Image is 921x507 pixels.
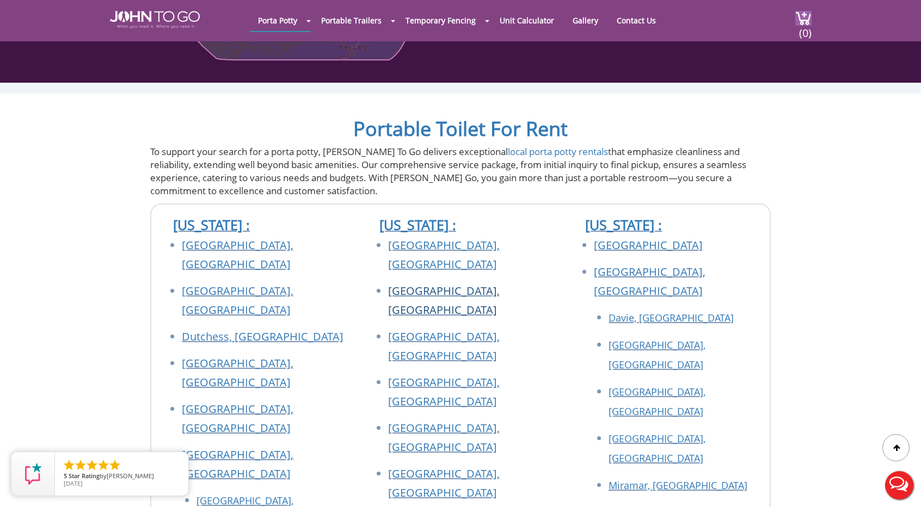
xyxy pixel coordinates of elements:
[108,459,121,472] li: 
[609,432,705,465] a: [GEOGRAPHIC_DATA], [GEOGRAPHIC_DATA]
[492,10,562,31] a: Unit Calculator
[107,472,154,480] span: [PERSON_NAME]
[877,463,921,507] button: Live Chat
[397,10,484,31] a: Temporary Fencing
[250,10,305,31] a: Porta Potty
[609,385,705,418] a: [GEOGRAPHIC_DATA], [GEOGRAPHIC_DATA]
[799,17,812,40] span: (0)
[182,329,343,344] a: Dutchess, [GEOGRAPHIC_DATA]
[609,10,664,31] a: Contact Us
[64,472,67,480] span: 5
[388,421,500,454] a: [GEOGRAPHIC_DATA], [GEOGRAPHIC_DATA]
[64,479,83,487] span: [DATE]
[388,238,500,271] a: [GEOGRAPHIC_DATA], [GEOGRAPHIC_DATA]
[353,115,568,142] a: Portable Toilet For Rent
[388,375,500,409] a: [GEOGRAPHIC_DATA], [GEOGRAPHIC_DATA]
[379,215,456,234] a: [US_STATE] :
[97,459,110,472] li: 
[182,283,293,317] a: [GEOGRAPHIC_DATA], [GEOGRAPHIC_DATA]
[508,145,608,158] a: local porta potty rentals
[594,264,705,298] a: [GEOGRAPHIC_DATA], [GEOGRAPHIC_DATA]
[388,283,500,317] a: [GEOGRAPHIC_DATA], [GEOGRAPHIC_DATA]
[594,238,703,252] a: [GEOGRAPHIC_DATA]
[388,466,500,500] a: [GEOGRAPHIC_DATA], [GEOGRAPHIC_DATA]
[795,11,812,26] img: cart a
[85,459,99,472] li: 
[182,401,293,435] a: [GEOGRAPHIC_DATA], [GEOGRAPHIC_DATA]
[64,473,180,480] span: by
[182,447,293,481] a: [GEOGRAPHIC_DATA], [GEOGRAPHIC_DATA]
[609,338,705,371] a: [GEOGRAPHIC_DATA], [GEOGRAPHIC_DATA]
[110,11,200,28] img: JOHN to go
[564,10,606,31] a: Gallery
[182,356,293,389] a: [GEOGRAPHIC_DATA], [GEOGRAPHIC_DATA]
[313,10,390,31] a: Portable Trailers
[69,472,100,480] span: Star Rating
[182,238,293,271] a: [GEOGRAPHIC_DATA], [GEOGRAPHIC_DATA]
[585,215,662,234] a: [US_STATE] :
[150,145,771,198] p: To support your search for a porta potty, [PERSON_NAME] To Go delivers exceptional that emphasize...
[22,463,44,485] img: Review Rating
[609,479,747,492] a: Miramar, [GEOGRAPHIC_DATA]
[63,459,76,472] li: 
[609,311,734,324] a: Davie, [GEOGRAPHIC_DATA]
[388,329,500,363] a: [GEOGRAPHIC_DATA], [GEOGRAPHIC_DATA]
[173,215,250,234] a: [US_STATE] :
[74,459,87,472] li: 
